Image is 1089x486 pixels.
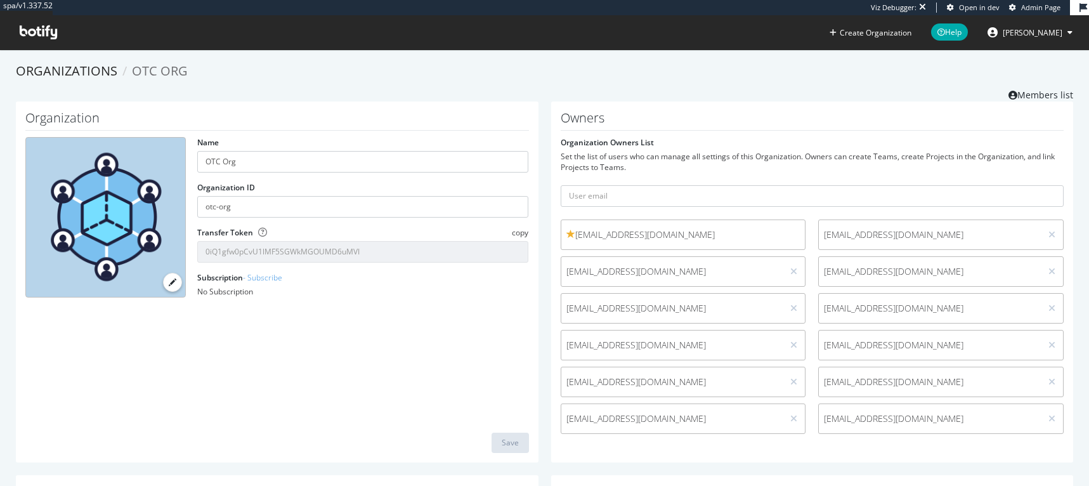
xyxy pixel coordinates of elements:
span: [EMAIL_ADDRESS][DOMAIN_NAME] [824,302,1036,315]
span: [EMAIL_ADDRESS][DOMAIN_NAME] [566,412,778,425]
span: [EMAIL_ADDRESS][DOMAIN_NAME] [566,339,778,351]
span: Open in dev [959,3,1000,12]
span: copy [512,227,528,238]
span: [EMAIL_ADDRESS][DOMAIN_NAME] [566,265,778,278]
ol: breadcrumbs [16,62,1073,81]
input: name [197,151,528,173]
span: [EMAIL_ADDRESS][DOMAIN_NAME] [566,228,800,241]
div: Viz Debugger: [871,3,916,13]
button: [PERSON_NAME] [977,22,1083,43]
button: Save [492,433,529,453]
span: OTC Org [132,62,188,79]
label: Subscription [197,272,282,283]
h1: Owners [561,111,1064,131]
a: Organizations [16,62,117,79]
span: [EMAIL_ADDRESS][DOMAIN_NAME] [824,228,1036,241]
a: - Subscribe [243,272,282,283]
span: [EMAIL_ADDRESS][DOMAIN_NAME] [824,412,1036,425]
span: [EMAIL_ADDRESS][DOMAIN_NAME] [824,265,1036,278]
span: Help [931,23,968,41]
label: Organization Owners List [561,137,654,148]
h1: Organization [25,111,529,131]
span: [EMAIL_ADDRESS][DOMAIN_NAME] [566,302,778,315]
span: [EMAIL_ADDRESS][DOMAIN_NAME] [824,376,1036,388]
input: User email [561,185,1064,207]
input: Organization ID [197,196,528,218]
span: [EMAIL_ADDRESS][DOMAIN_NAME] [824,339,1036,351]
div: Save [502,437,519,448]
span: [EMAIL_ADDRESS][DOMAIN_NAME] [566,376,778,388]
label: Transfer Token [197,227,253,238]
a: Members list [1008,86,1073,102]
span: Admin Page [1021,3,1060,12]
button: Create Organization [829,27,912,39]
span: Nathalie Geoffrin [1003,27,1062,38]
a: Admin Page [1009,3,1060,13]
div: No Subscription [197,286,528,297]
label: Name [197,137,219,148]
label: Organization ID [197,182,255,193]
a: Open in dev [947,3,1000,13]
div: Set the list of users who can manage all settings of this Organization. Owners can create Teams, ... [561,151,1064,173]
